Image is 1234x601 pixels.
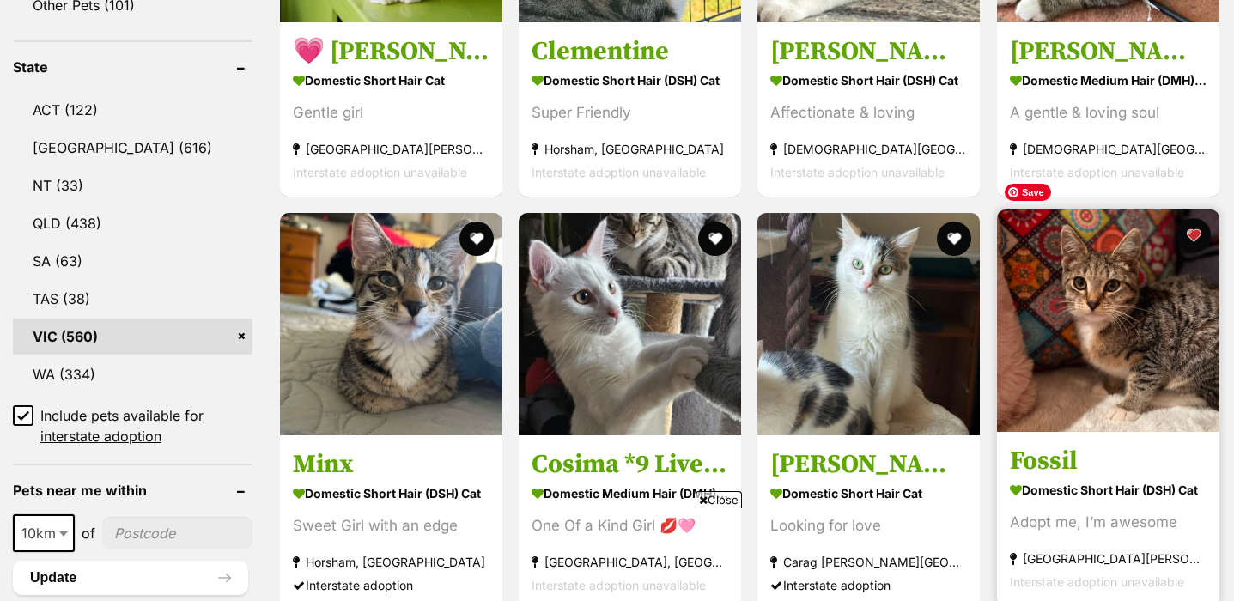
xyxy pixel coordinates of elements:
div: A gentle & loving soul [1010,101,1207,124]
span: Interstate adoption unavailable [293,165,467,179]
span: Interstate adoption unavailable [1010,574,1184,589]
img: Minx - Domestic Short Hair (DSH) Cat [280,213,502,435]
div: Interstate adoption [293,574,489,597]
button: favourite [938,222,972,256]
h3: Clementine [532,35,728,68]
img: Cosima *9 Lives Project Rescue* - Domestic Medium Hair (DMH) Cat [519,213,741,435]
strong: Domestic Short Hair (DSH) Cat [532,68,728,93]
div: Gentle girl [293,101,489,124]
strong: Domestic Short Hair Cat [770,481,967,506]
strong: [DEMOGRAPHIC_DATA][GEOGRAPHIC_DATA], [GEOGRAPHIC_DATA] [770,137,967,161]
button: favourite [1176,218,1211,252]
iframe: Advertisement [305,515,930,592]
h3: [PERSON_NAME] [770,35,967,68]
div: Super Friendly [532,101,728,124]
span: 10km [13,514,75,552]
a: QLD (438) [13,205,252,241]
h3: 💗 [PERSON_NAME] - total sweetheart 💗 [293,35,489,68]
input: postcode [102,517,252,549]
span: Interstate adoption unavailable [770,165,945,179]
span: Interstate adoption unavailable [532,165,706,179]
strong: Horsham, [GEOGRAPHIC_DATA] [293,550,489,574]
a: [PERSON_NAME] Domestic Short Hair (DSH) Cat Affectionate & loving [DEMOGRAPHIC_DATA][GEOGRAPHIC_D... [757,22,980,197]
div: Sweet Girl with an edge [293,514,489,537]
a: [GEOGRAPHIC_DATA] (616) [13,130,252,166]
h3: Fossil [1010,445,1207,477]
strong: [DEMOGRAPHIC_DATA][GEOGRAPHIC_DATA], [GEOGRAPHIC_DATA] [1010,137,1207,161]
strong: Domestic Medium Hair (DMH) Cat [1010,68,1207,93]
header: State [13,59,252,75]
div: Adopt me, I’m awesome [1010,511,1207,534]
h3: Minx [293,448,489,481]
strong: Domestic Short Hair Cat [293,68,489,93]
strong: Horsham, [GEOGRAPHIC_DATA] [532,137,728,161]
strong: Domestic Short Hair (DSH) Cat [293,481,489,506]
h3: [PERSON_NAME] [1010,35,1207,68]
strong: [GEOGRAPHIC_DATA][PERSON_NAME][GEOGRAPHIC_DATA] [293,137,489,161]
a: 💗 [PERSON_NAME] - total sweetheart 💗 Domestic Short Hair Cat Gentle girl [GEOGRAPHIC_DATA][PERSON... [280,22,502,197]
a: VIC (560) [13,319,252,355]
a: TAS (38) [13,281,252,317]
button: Update [13,561,248,595]
strong: Domestic Short Hair (DSH) Cat [770,68,967,93]
span: Save [1005,184,1051,201]
img: Fossil - Domestic Short Hair (DSH) Cat [997,209,1219,432]
h3: [PERSON_NAME] [770,448,967,481]
strong: [GEOGRAPHIC_DATA][PERSON_NAME][GEOGRAPHIC_DATA] [1010,547,1207,570]
a: Include pets available for interstate adoption [13,405,252,446]
a: [PERSON_NAME] Domestic Medium Hair (DMH) Cat A gentle & loving soul [DEMOGRAPHIC_DATA][GEOGRAPHIC... [997,22,1219,197]
a: NT (33) [13,167,252,203]
a: SA (63) [13,243,252,279]
a: WA (334) [13,356,252,392]
button: favourite [698,222,732,256]
button: favourite [459,222,494,256]
span: Close [696,491,742,508]
span: of [82,523,95,543]
a: Clementine Domestic Short Hair (DSH) Cat Super Friendly Horsham, [GEOGRAPHIC_DATA] Interstate ado... [519,22,741,197]
div: Affectionate & loving [770,101,967,124]
h3: Cosima *9 Lives Project Rescue* [532,448,728,481]
a: ACT (122) [13,92,252,128]
strong: Domestic Short Hair (DSH) Cat [1010,477,1207,502]
span: Interstate adoption unavailable [1010,165,1184,179]
img: Angie - Domestic Short Hair Cat [757,213,980,435]
header: Pets near me within [13,483,252,498]
span: Include pets available for interstate adoption [40,405,252,446]
strong: Domestic Medium Hair (DMH) Cat [532,481,728,506]
span: 10km [15,521,73,545]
